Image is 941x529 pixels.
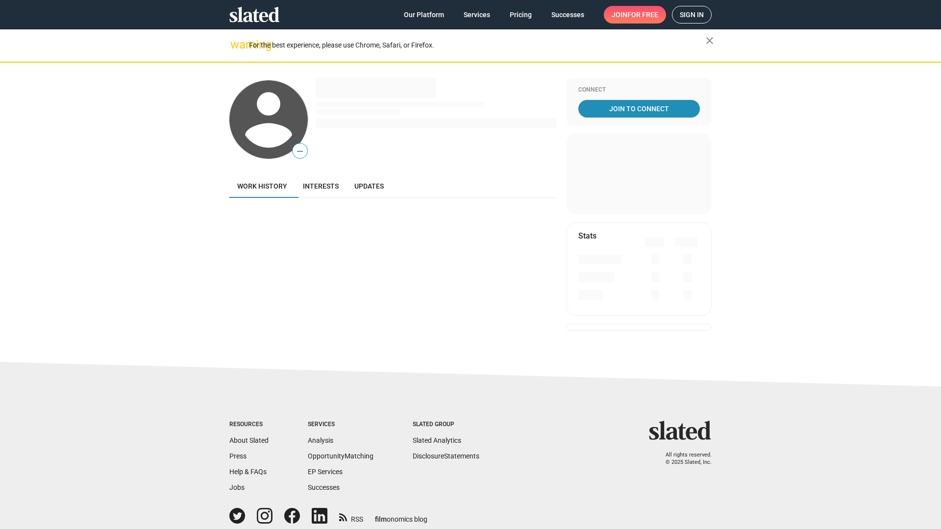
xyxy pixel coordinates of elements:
a: Pricing [502,6,540,24]
a: OpportunityMatching [308,452,373,460]
a: RSS [339,509,363,524]
a: Slated Analytics [413,436,461,444]
a: Successes [308,483,340,491]
a: Interests [295,174,347,198]
span: Join [612,6,658,24]
mat-card-title: Stats [578,231,596,241]
a: Successes [544,6,592,24]
div: For the best experience, please use Chrome, Safari, or Firefox. [249,39,706,52]
a: Join To Connect [578,100,700,118]
a: Joinfor free [604,6,666,24]
a: Press [229,452,247,460]
a: About Slated [229,436,269,444]
div: Resources [229,421,269,429]
a: Updates [347,174,392,198]
span: — [293,145,307,158]
span: Work history [237,182,287,190]
a: Our Platform [396,6,452,24]
div: Services [308,421,373,429]
a: Services [456,6,498,24]
a: Sign in [672,6,712,24]
span: Successes [551,6,584,24]
a: Jobs [229,483,245,491]
p: All rights reserved. © 2025 Slated, Inc. [655,452,712,466]
span: Pricing [510,6,532,24]
span: Our Platform [404,6,444,24]
a: Help & FAQs [229,468,267,476]
span: film [375,515,387,523]
a: Work history [229,174,295,198]
span: Interests [303,182,339,190]
mat-icon: close [704,35,716,47]
span: Updates [354,182,384,190]
span: for free [627,6,658,24]
div: Connect [578,86,700,94]
a: DisclosureStatements [413,452,479,460]
span: Sign in [680,6,704,23]
a: EP Services [308,468,343,476]
div: Slated Group [413,421,479,429]
a: filmonomics blog [375,507,427,524]
span: Services [464,6,490,24]
span: Join To Connect [580,100,698,118]
mat-icon: warning [230,39,242,50]
a: Analysis [308,436,333,444]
